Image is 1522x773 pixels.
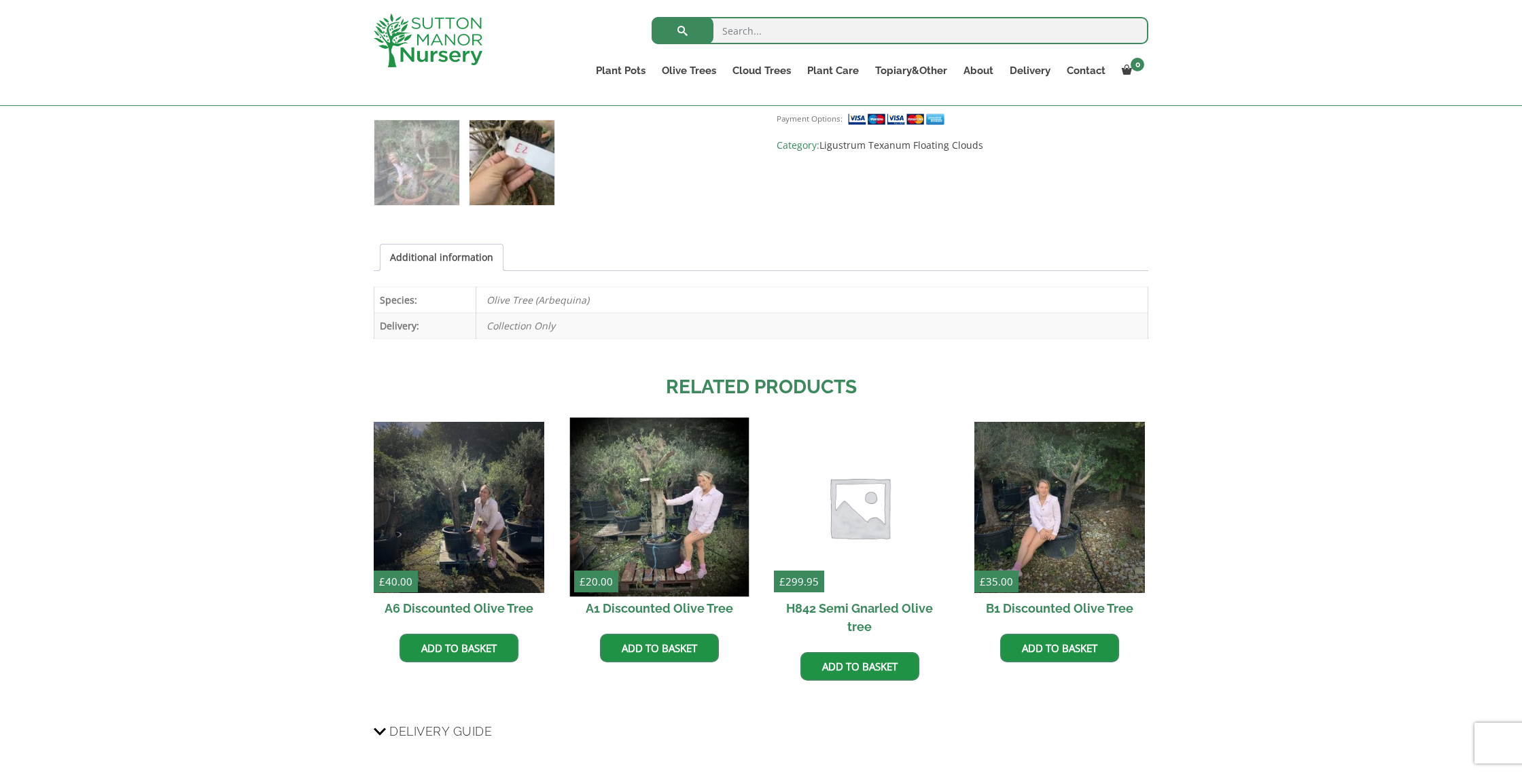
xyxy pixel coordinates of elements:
[774,593,944,642] h2: H842 Semi Gnarled Olive tree
[374,312,476,338] th: Delivery:
[1002,61,1059,80] a: Delivery
[777,137,1148,154] span: Category:
[600,634,719,662] a: Add to basket: “A1 Discounted Olive Tree”
[974,422,1145,592] img: B1 Discounted Olive Tree
[569,418,749,597] img: A1 Discounted Olive Tree
[389,719,492,744] span: Delivery Guide
[580,575,613,588] bdi: 20.00
[1114,61,1148,80] a: 0
[374,422,544,623] a: £40.00 A6 Discounted Olive Tree
[819,139,983,151] a: Ligustrum Texanum Floating Clouds
[779,575,785,588] span: £
[1131,58,1144,71] span: 0
[374,14,482,67] img: logo
[390,245,493,270] a: Additional information
[774,422,944,641] a: £299.95 H842 Semi Gnarled Olive tree
[1059,61,1114,80] a: Contact
[779,575,819,588] bdi: 299.95
[374,373,1148,401] h2: Related products
[374,120,459,205] img: E2 Discounted Olive Tree
[1000,634,1119,662] a: Add to basket: “B1 Discounted Olive Tree”
[470,120,554,205] img: E2 Discounted Olive Tree - Image 2
[800,652,919,681] a: Add to basket: “H842 Semi Gnarled Olive tree”
[724,61,799,80] a: Cloud Trees
[652,17,1148,44] input: Search...
[955,61,1002,80] a: About
[486,287,1137,312] p: Olive Tree (Arbequina)
[774,422,944,592] img: Placeholder
[574,422,745,623] a: £20.00 A1 Discounted Olive Tree
[974,593,1145,624] h2: B1 Discounted Olive Tree
[400,634,518,662] a: Add to basket: “A6 Discounted Olive Tree”
[847,112,949,126] img: payment supported
[379,575,412,588] bdi: 40.00
[580,575,586,588] span: £
[799,61,867,80] a: Plant Care
[486,313,1137,338] p: Collection Only
[867,61,955,80] a: Topiary&Other
[588,61,654,80] a: Plant Pots
[777,113,843,124] small: Payment Options:
[374,593,544,624] h2: A6 Discounted Olive Tree
[374,287,1148,339] table: Product Details
[654,61,724,80] a: Olive Trees
[379,575,385,588] span: £
[374,422,544,592] img: A6 Discounted Olive Tree
[980,575,1013,588] bdi: 35.00
[980,575,986,588] span: £
[974,422,1145,623] a: £35.00 B1 Discounted Olive Tree
[374,287,476,312] th: Species:
[574,593,745,624] h2: A1 Discounted Olive Tree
